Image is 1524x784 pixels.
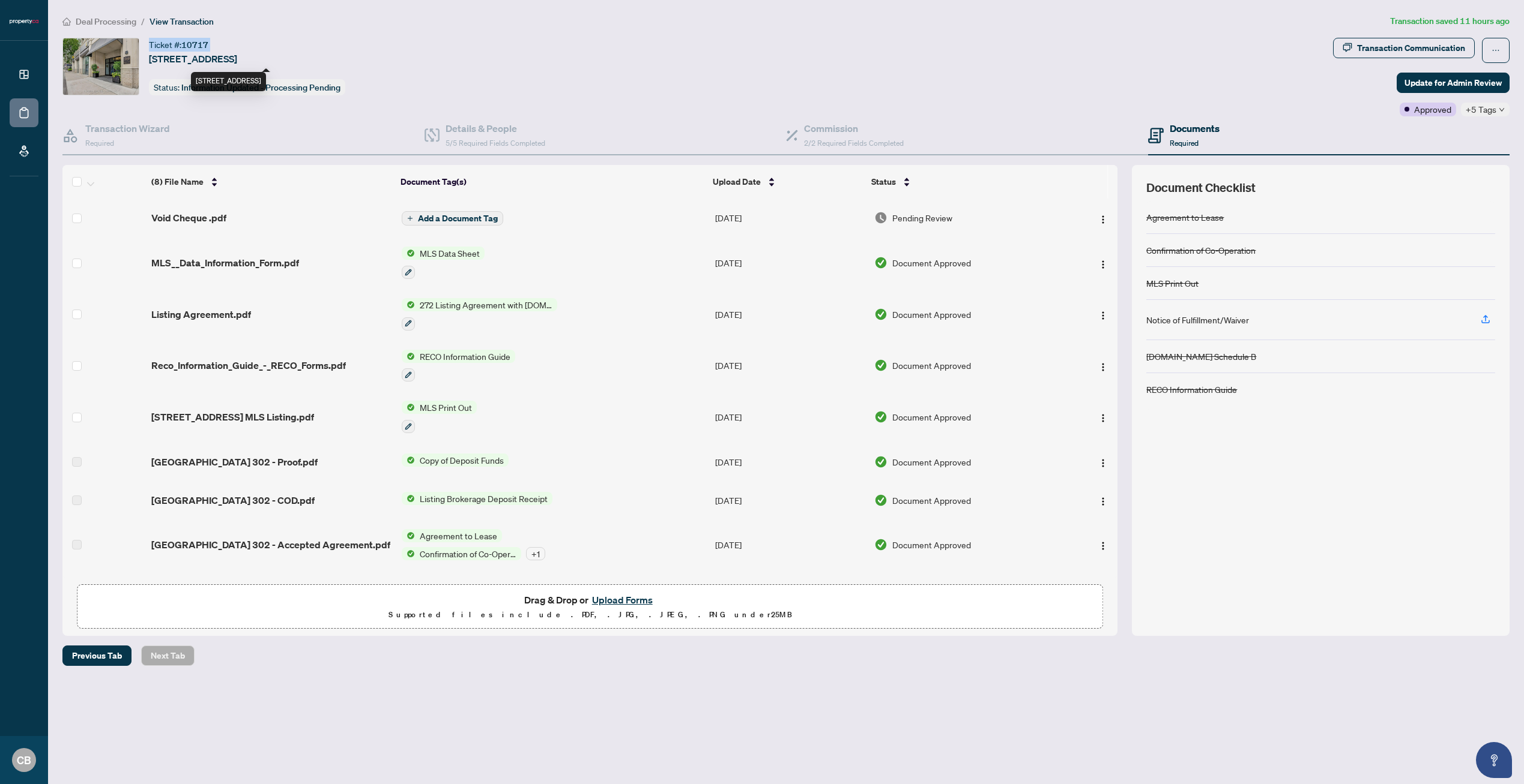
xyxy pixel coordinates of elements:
[1146,350,1256,363] div: [DOMAIN_NAME] Schedule B
[415,247,485,260] span: MLS Data Sheet
[1093,491,1113,510] button: Logo
[1397,73,1510,93] button: Update for Admin Review
[77,585,1102,629] span: Drag & Drop orUpload FormsSupported files include .PDF, .JPG, .JPEG, .PNG under25MB
[713,175,761,188] span: Upload Date
[402,547,415,560] img: Status Icon
[147,165,396,199] th: (8) File Name
[151,455,318,469] span: [GEOGRAPHIC_DATA] 302 - Proof.pdf
[191,72,266,91] div: [STREET_ADDRESS]
[892,211,952,224] span: Pending Review
[415,492,552,505] span: Listing Brokerage Deposit Receipt
[892,455,971,468] span: Document Approved
[62,645,132,666] button: Previous Tab
[62,17,71,26] span: home
[1098,215,1108,224] img: Logo
[874,538,887,551] img: Document Status
[1098,497,1108,506] img: Logo
[1146,277,1199,290] div: MLS Print Out
[1098,541,1108,551] img: Logo
[1146,383,1237,396] div: RECO Information Guide
[415,298,557,311] span: 272 Listing Agreement with [DOMAIN_NAME] Company Schedule A to Listing Agreement
[1093,535,1113,554] button: Logo
[151,211,226,225] span: Void Cheque .pdf
[76,16,136,27] span: Deal Processing
[874,359,887,372] img: Document Status
[402,298,557,331] button: Status Icon272 Listing Agreement with [DOMAIN_NAME] Company Schedule A to Listing Agreement
[181,40,208,50] span: 10717
[874,455,887,468] img: Document Status
[402,453,415,467] img: Status Icon
[418,214,498,223] span: Add a Document Tag
[710,340,869,392] td: [DATE]
[415,547,521,560] span: Confirmation of Co-Operation
[402,453,509,467] button: Status IconCopy of Deposit Funds
[892,494,971,507] span: Document Approved
[446,121,545,136] h4: Details & People
[1333,38,1475,58] button: Transaction Communication
[402,350,515,382] button: Status IconRECO Information Guide
[804,121,904,136] h4: Commission
[415,453,509,467] span: Copy of Deposit Funds
[1093,208,1113,227] button: Logo
[149,79,345,95] div: Status:
[402,492,415,505] img: Status Icon
[1146,211,1224,224] div: Agreement to Lease
[710,199,869,237] td: [DATE]
[151,307,251,322] span: Listing Agreement.pdf
[446,139,545,148] span: 5/5 Required Fields Completed
[1170,139,1199,148] span: Required
[1098,413,1108,423] img: Logo
[402,247,415,260] img: Status Icon
[85,121,170,136] h4: Transaction Wizard
[181,82,340,93] span: Information Updated - Processing Pending
[1098,311,1108,320] img: Logo
[1146,179,1256,196] span: Document Checklist
[1093,253,1113,272] button: Logo
[402,211,503,226] button: Add a Document Tag
[415,529,502,542] span: Agreement to Lease
[710,289,869,340] td: [DATE]
[72,646,122,665] span: Previous Tab
[415,350,515,363] span: RECO Information Guide
[524,592,656,608] span: Drag & Drop or
[710,519,869,570] td: [DATE]
[1093,452,1113,471] button: Logo
[588,592,656,608] button: Upload Forms
[1466,103,1496,116] span: +5 Tags
[1414,103,1451,116] span: Approved
[415,401,477,414] span: MLS Print Out
[1405,73,1502,92] span: Update for Admin Review
[1093,356,1113,375] button: Logo
[402,492,552,505] button: Status IconListing Brokerage Deposit Receipt
[10,18,38,25] img: logo
[871,175,896,188] span: Status
[874,211,887,224] img: Document Status
[17,752,31,768] span: CB
[402,401,415,414] img: Status Icon
[151,256,299,270] span: MLS__Data_Information_Form.pdf
[151,175,204,188] span: (8) File Name
[708,165,867,199] th: Upload Date
[804,139,904,148] span: 2/2 Required Fields Completed
[1093,407,1113,426] button: Logo
[892,256,971,269] span: Document Approved
[151,358,346,373] span: Reco_Information_Guide_-_RECO_Forms.pdf
[1390,14,1510,28] article: Transaction saved 11 hours ago
[710,481,869,519] td: [DATE]
[396,165,708,199] th: Document Tag(s)
[151,410,314,424] span: [STREET_ADDRESS] MLS Listing.pdf
[63,38,139,95] img: IMG-C12328962_1.jpg
[150,16,214,27] span: View Transaction
[402,350,415,363] img: Status Icon
[85,139,114,148] span: Required
[402,211,503,226] button: Add a Document Tag
[402,298,415,311] img: Status Icon
[1146,313,1249,326] div: Notice of Fulfillment/Waiver
[141,14,145,28] li: /
[526,547,545,560] div: + 1
[402,401,477,433] button: Status IconMLS Print Out
[1098,458,1108,468] img: Logo
[710,391,869,443] td: [DATE]
[402,529,415,542] img: Status Icon
[1476,742,1512,778] button: Open asap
